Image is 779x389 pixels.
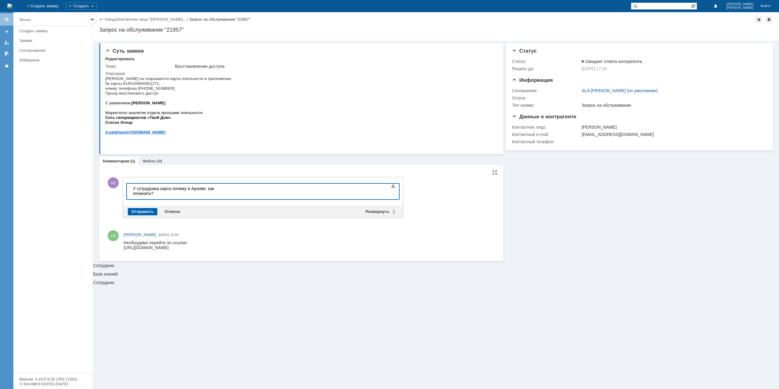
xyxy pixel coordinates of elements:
div: Описание: [105,71,494,76]
a: Файлы [142,159,156,163]
div: На всю страницу [492,170,497,175]
div: / [117,17,189,22]
div: Запрос на обслуживание [582,103,763,108]
span: [DATE] 17:24 [582,66,607,71]
div: Редактировать [105,57,135,61]
div: © NAUMEN [DATE]-[DATE] [19,382,86,386]
div: Контактный e-mail: [512,132,580,137]
div: Восстановление доступа [175,64,493,69]
div: Решить до: [512,66,580,71]
div: (0) [157,159,162,163]
span: Расширенный поиск [691,3,697,9]
div: Создать заявку [19,29,89,33]
div: Запрос на обслуживание "21957" [189,17,250,22]
b: [PERSON_NAME] [26,25,60,29]
a: Назад [105,17,116,22]
div: Версия: 4.18.0.9.26.1362 (1362) [19,377,86,381]
div: Тема: [105,64,174,69]
span: Данные о контрагенте [512,114,576,120]
span: ЯД [108,177,119,188]
div: Запрос на обслуживание "21957" [99,27,773,33]
div: Сделать домашней страницей [765,16,773,23]
a: Комментарии [103,159,130,163]
span: Показать панель инструментов [389,183,397,190]
a: Контактное лицо "[PERSON_NAME]… [117,17,187,22]
div: Заявки [19,38,89,43]
span: Статус [512,48,536,54]
div: Создать [66,2,97,10]
div: Сотрудник: [93,280,779,285]
img: logo [7,4,12,9]
span: [DATE] [159,233,169,237]
span: @[DOMAIN_NAME] [23,54,61,58]
span: [PERSON_NAME] [726,2,753,6]
div: Согласования [19,48,89,53]
div: База знаний: [93,272,779,276]
a: Согласования [17,46,91,55]
a: Создать заявку [2,27,12,36]
div: Избранное [19,58,82,62]
a: [PERSON_NAME] [124,232,156,238]
div: Контактное лицо: [512,125,580,130]
span: [PERSON_NAME] [124,232,156,237]
div: (1) [131,159,135,163]
span: 16:59 [170,233,179,237]
a: Создать заявку [17,26,91,36]
a: SLA [PERSON_NAME] (по умолчанию) [582,88,658,93]
a: Мои заявки [2,38,12,47]
div: Статус: [512,59,580,64]
div: Тип заявки: [512,103,580,108]
div: Соглашение: [512,88,580,93]
div: Сотрудник: [93,41,779,268]
div: Скрыть меню [89,16,96,23]
div: Услуга: [512,96,580,100]
span: Group [15,44,27,49]
a: Заявки [17,36,91,45]
div: [PERSON_NAME] [582,125,763,130]
a: Перейти на домашнюю страницу [7,4,12,9]
div: | [116,17,117,21]
div: У сотрудника карта почему в Архиве, как починить? [2,2,89,12]
div: [EMAIL_ADDRESS][DOMAIN_NAME] [582,132,763,137]
span: Суть заявки [105,48,144,54]
a: Мои согласования [2,49,12,58]
div: Меню [19,16,31,23]
span: Информация [512,77,553,83]
span: Ожидает ответа контрагента [582,59,642,64]
span: [PERSON_NAME] [726,6,753,10]
div: Добавить в избранное [755,16,763,23]
div: Контактный телефон: [512,139,580,144]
